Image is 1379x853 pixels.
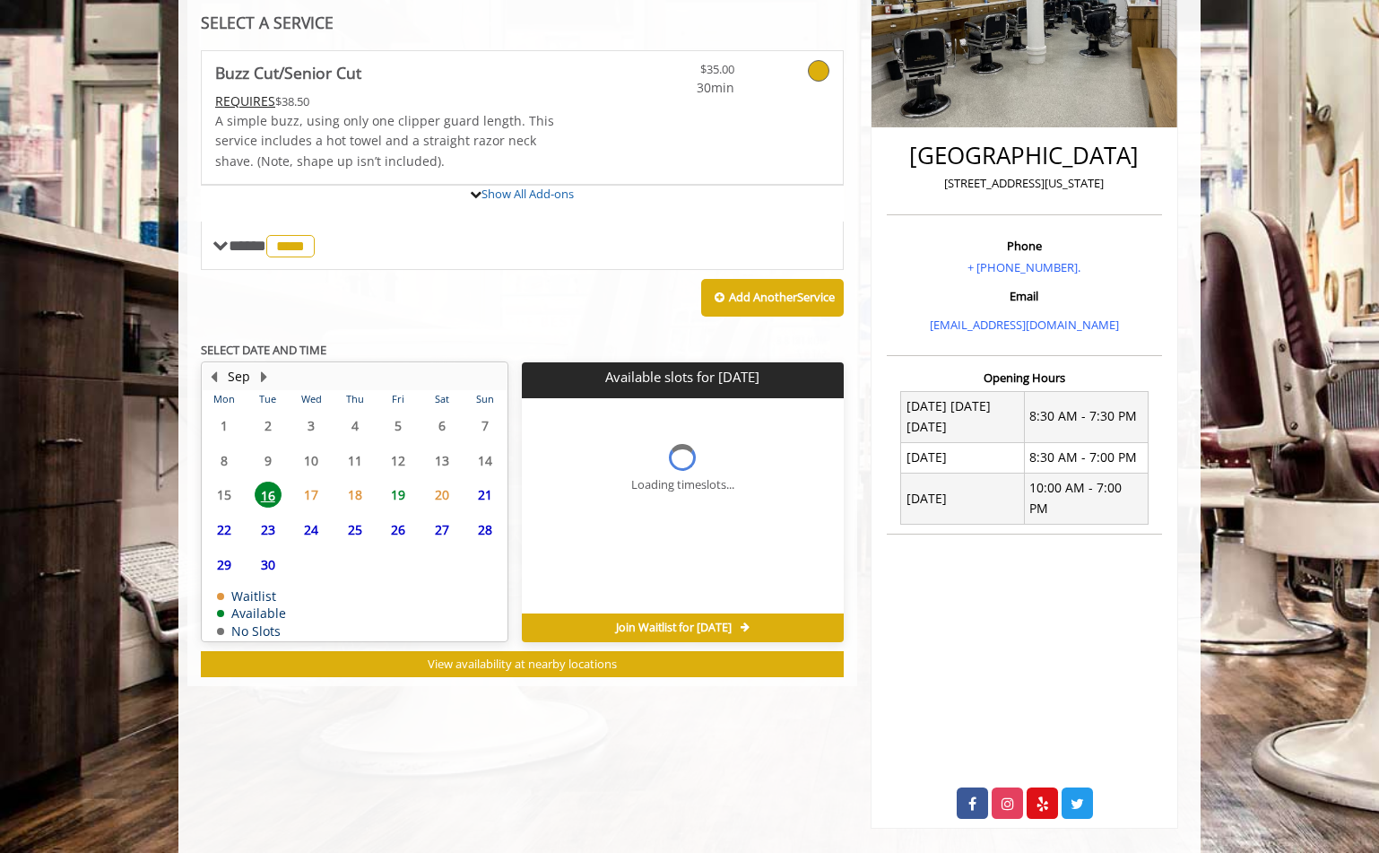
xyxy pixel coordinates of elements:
[342,482,369,508] span: 18
[290,512,333,547] td: Select day24
[215,60,361,85] b: Buzz Cut/Senior Cut
[464,512,507,547] td: Select day28
[1024,391,1148,442] td: 8:30 AM - 7:30 PM
[420,512,463,547] td: Select day27
[1024,473,1148,524] td: 10:00 AM - 7:00 PM
[255,517,282,543] span: 23
[215,91,576,111] div: $38.50
[211,552,238,578] span: 29
[901,391,1025,442] td: [DATE] [DATE] [DATE]
[472,482,499,508] span: 21
[217,624,286,638] td: No Slots
[203,547,246,582] td: Select day29
[472,517,499,543] span: 28
[290,477,333,512] td: Select day17
[246,390,289,408] th: Tue
[464,477,507,512] td: Select day21
[255,482,282,508] span: 16
[256,367,271,387] button: Next Month
[211,517,238,543] span: 22
[891,290,1158,302] h3: Email
[203,512,246,547] td: Select day22
[616,621,732,635] span: Join Waitlist for [DATE]
[428,656,617,672] span: View availability at nearby locations
[217,606,286,620] td: Available
[246,547,289,582] td: Select day30
[201,184,844,186] div: Buzz Cut/Senior Cut Add-onS
[891,174,1158,193] p: [STREET_ADDRESS][US_STATE]
[201,342,326,358] b: SELECT DATE AND TIME
[429,517,455,543] span: 27
[420,390,463,408] th: Sat
[246,512,289,547] td: Select day23
[891,239,1158,252] h3: Phone
[385,482,412,508] span: 19
[930,317,1119,333] a: [EMAIL_ADDRESS][DOMAIN_NAME]
[206,367,221,387] button: Previous Month
[729,289,835,305] b: Add Another Service
[429,482,455,508] span: 20
[217,589,286,603] td: Waitlist
[701,279,844,317] button: Add AnotherService
[201,651,844,677] button: View availability at nearby locations
[901,442,1025,473] td: [DATE]
[333,477,376,512] td: Select day18
[290,390,333,408] th: Wed
[246,477,289,512] td: Select day16
[629,78,734,98] span: 30min
[228,367,250,387] button: Sep
[420,477,463,512] td: Select day20
[215,92,275,109] span: This service needs some Advance to be paid before we block your appointment
[529,370,836,385] p: Available slots for [DATE]
[1024,442,1148,473] td: 8:30 AM - 7:00 PM
[203,390,246,408] th: Mon
[887,371,1162,384] h3: Opening Hours
[631,475,734,494] div: Loading timeslots...
[385,517,412,543] span: 26
[377,390,420,408] th: Fri
[901,473,1025,524] td: [DATE]
[255,552,282,578] span: 30
[342,517,369,543] span: 25
[891,143,1158,169] h2: [GEOGRAPHIC_DATA]
[481,186,574,202] a: Show All Add-ons
[377,477,420,512] td: Select day19
[215,111,576,171] p: A simple buzz, using only one clipper guard length. This service includes a hot towel and a strai...
[298,482,325,508] span: 17
[377,512,420,547] td: Select day26
[967,259,1080,275] a: + [PHONE_NUMBER].
[333,512,376,547] td: Select day25
[629,51,734,99] a: $35.00
[298,517,325,543] span: 24
[464,390,507,408] th: Sun
[333,390,376,408] th: Thu
[201,14,844,31] div: SELECT A SERVICE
